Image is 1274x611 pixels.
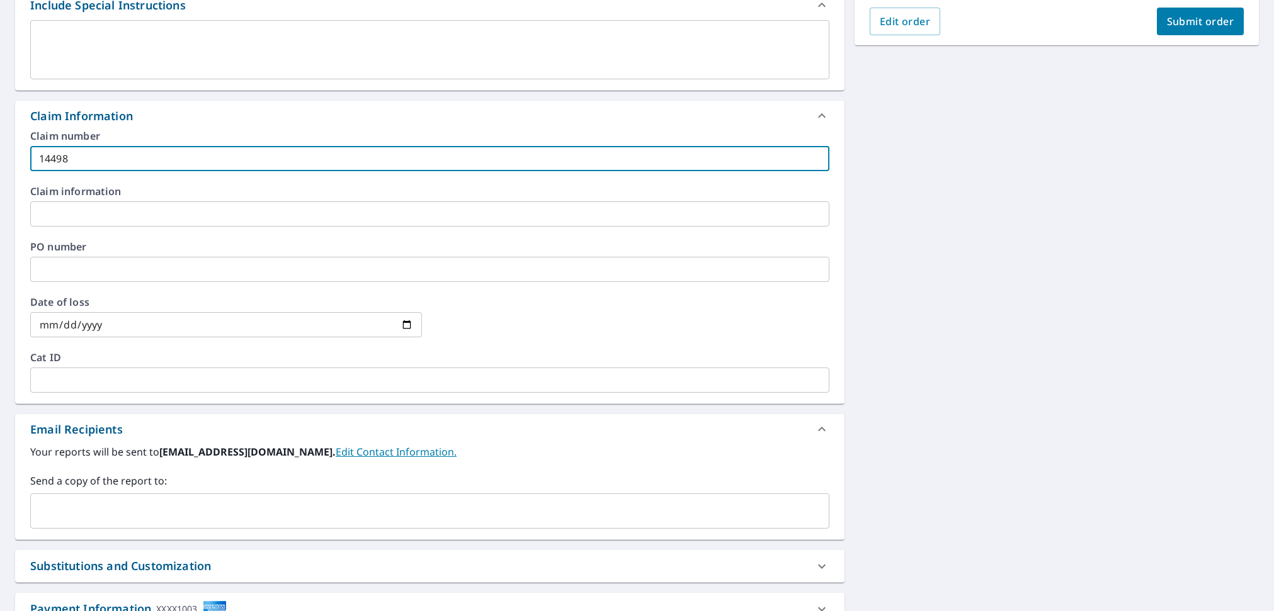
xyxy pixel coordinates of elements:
b: [EMAIL_ADDRESS][DOMAIN_NAME]. [159,445,336,459]
div: Substitutions and Customization [30,558,211,575]
label: PO number [30,242,829,252]
a: EditContactInfo [336,445,457,459]
div: Claim Information [30,108,133,125]
label: Claim number [30,131,829,141]
button: Edit order [870,8,941,35]
label: Send a copy of the report to: [30,473,829,488]
span: Edit order [880,14,931,28]
div: Substitutions and Customization [15,550,845,582]
div: Email Recipients [15,414,845,444]
button: Submit order [1157,8,1244,35]
label: Cat ID [30,352,829,362]
div: Claim Information [15,101,845,131]
label: Date of loss [30,297,422,307]
div: Email Recipients [30,421,123,438]
label: Your reports will be sent to [30,444,829,459]
label: Claim information [30,186,829,196]
span: Submit order [1167,14,1234,28]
